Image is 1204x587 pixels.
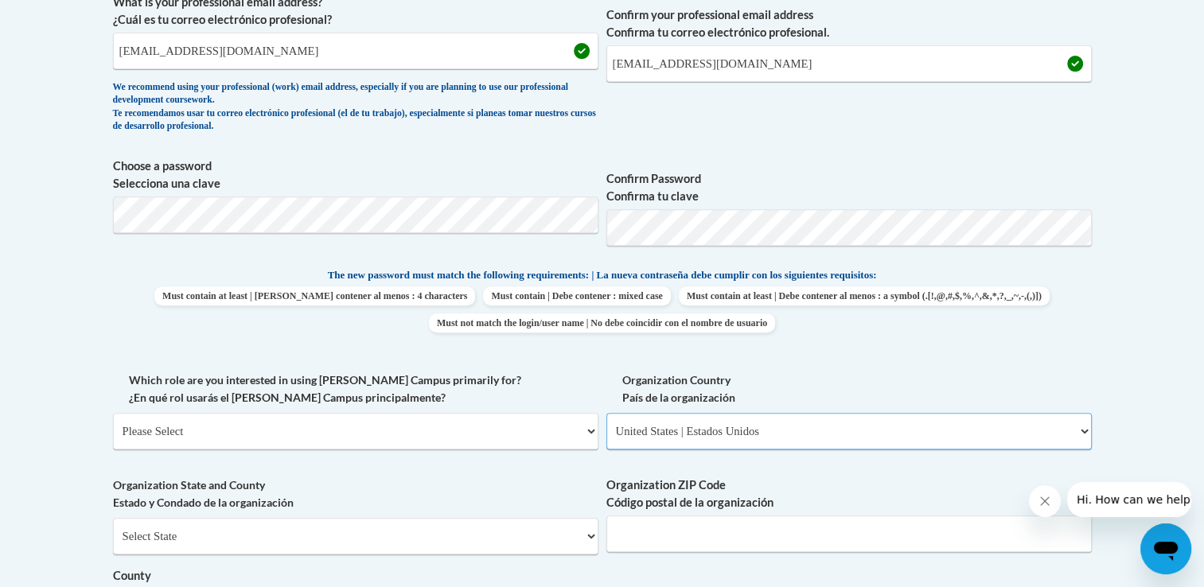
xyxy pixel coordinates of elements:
[113,567,598,585] label: County
[113,81,598,134] div: We recommend using your professional (work) email address, especially if you are planning to use ...
[606,476,1092,511] label: Organization ZIP Code Código postal de la organización
[606,6,1092,41] label: Confirm your professional email address Confirma tu correo electrónico profesional.
[606,515,1092,552] input: Metadata input
[328,268,877,282] span: The new password must match the following requirements: | La nueva contraseña debe cumplir con lo...
[113,371,598,406] label: Which role are you interested in using [PERSON_NAME] Campus primarily for? ¿En qué rol usarás el ...
[606,45,1092,82] input: Required
[429,313,775,332] span: Must not match the login/user name | No debe coincidir con el nombre de usuario
[113,476,598,511] label: Organization State and County Estado y Condado de la organización
[10,11,129,24] span: Hi. How can we help?
[483,286,670,305] span: Must contain | Debe contener : mixed case
[113,157,598,192] label: Choose a password Selecciona una clave
[606,170,1092,205] label: Confirm Password Confirma tu clave
[1067,482,1191,517] iframe: Message from company
[1140,523,1191,574] iframe: Button to launch messaging window
[154,286,475,305] span: Must contain at least | [PERSON_NAME] contener al menos : 4 characters
[1029,485,1061,517] iframe: Close message
[679,286,1050,305] span: Must contain at least | Debe contener al menos : a symbol (.[!,@,#,$,%,^,&,*,?,_,~,-,(,)])
[606,371,1092,406] label: Organization Country País de la organización
[113,33,598,69] input: Metadata input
